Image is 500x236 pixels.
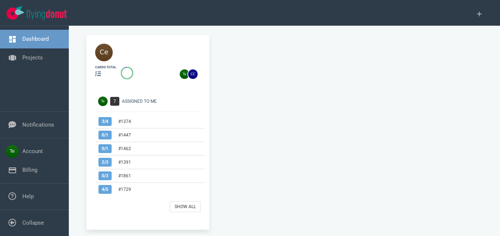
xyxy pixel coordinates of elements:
span: 0 / 3 [98,171,112,180]
img: Avatar [98,97,108,106]
a: Dashboard [22,36,49,42]
a: Projects [22,54,43,61]
img: Flying Donut text logo [26,10,67,19]
a: #1447 [118,132,131,138]
img: 40 [95,44,113,61]
a: Notifications [22,121,54,128]
div: Assigned To Me [122,98,205,105]
span: 2 / 3 [98,158,112,167]
span: 4 / 5 [98,185,112,194]
a: Show All [170,201,201,212]
a: Collapse [22,219,44,226]
a: #1391 [118,160,131,165]
a: Help [22,193,34,200]
a: Billing [22,167,37,173]
a: #1374 [118,119,131,124]
a: Account [22,148,43,155]
img: 26 [180,69,189,79]
a: #1462 [118,146,131,151]
span: 0 / 1 [98,144,112,153]
span: 3 / 4 [98,117,112,126]
div: cards total [95,65,116,70]
a: #1861 [118,173,131,178]
span: 0 / 1 [98,131,112,139]
a: #1729 [118,187,131,192]
img: 26 [188,69,198,79]
span: 7 [110,97,119,106]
